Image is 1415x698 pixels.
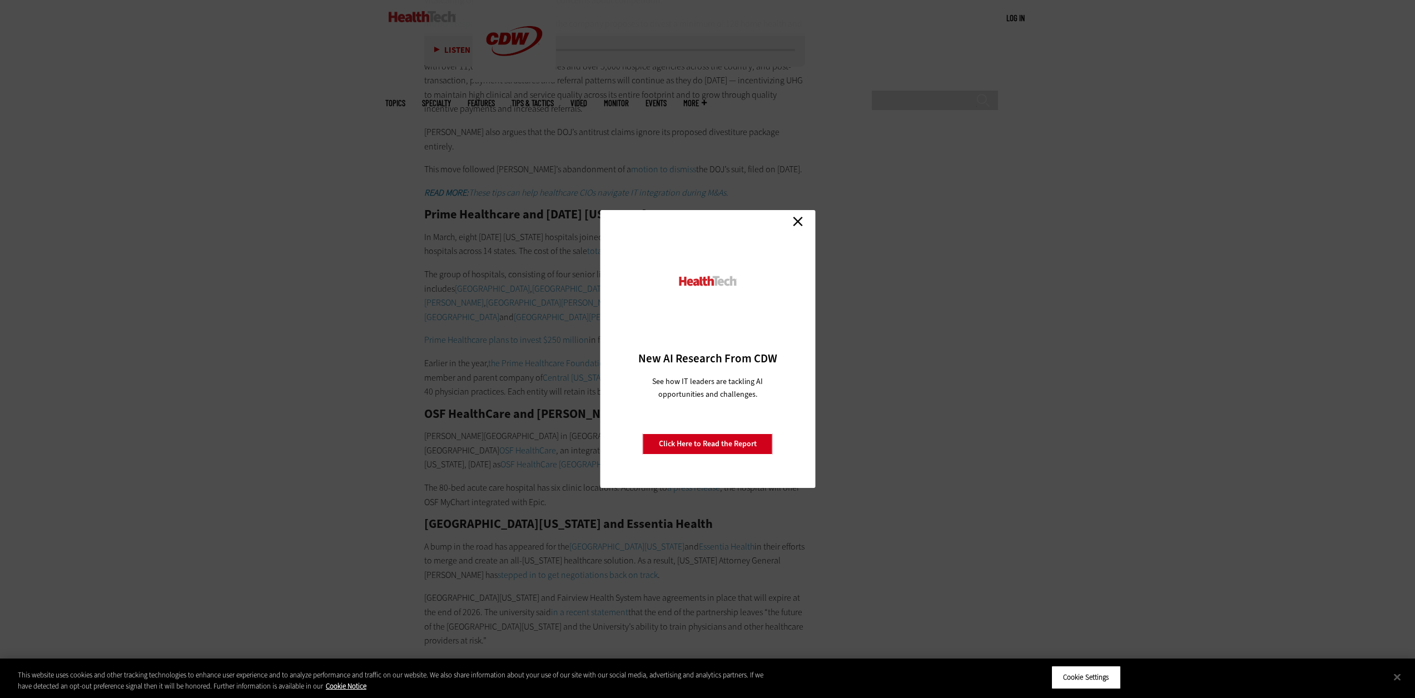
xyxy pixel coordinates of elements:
a: Click Here to Read the Report [643,433,773,455]
button: Cookie Settings [1051,666,1121,689]
div: This website uses cookies and other tracking technologies to enhance user experience and to analy... [18,670,778,691]
h3: New AI Research From CDW [619,351,796,366]
a: Close [790,213,806,230]
img: HealthTech_0.png [677,275,738,287]
a: More information about your privacy [326,681,366,691]
button: Close [1385,665,1409,689]
p: See how IT leaders are tackling AI opportunities and challenges. [639,375,776,401]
